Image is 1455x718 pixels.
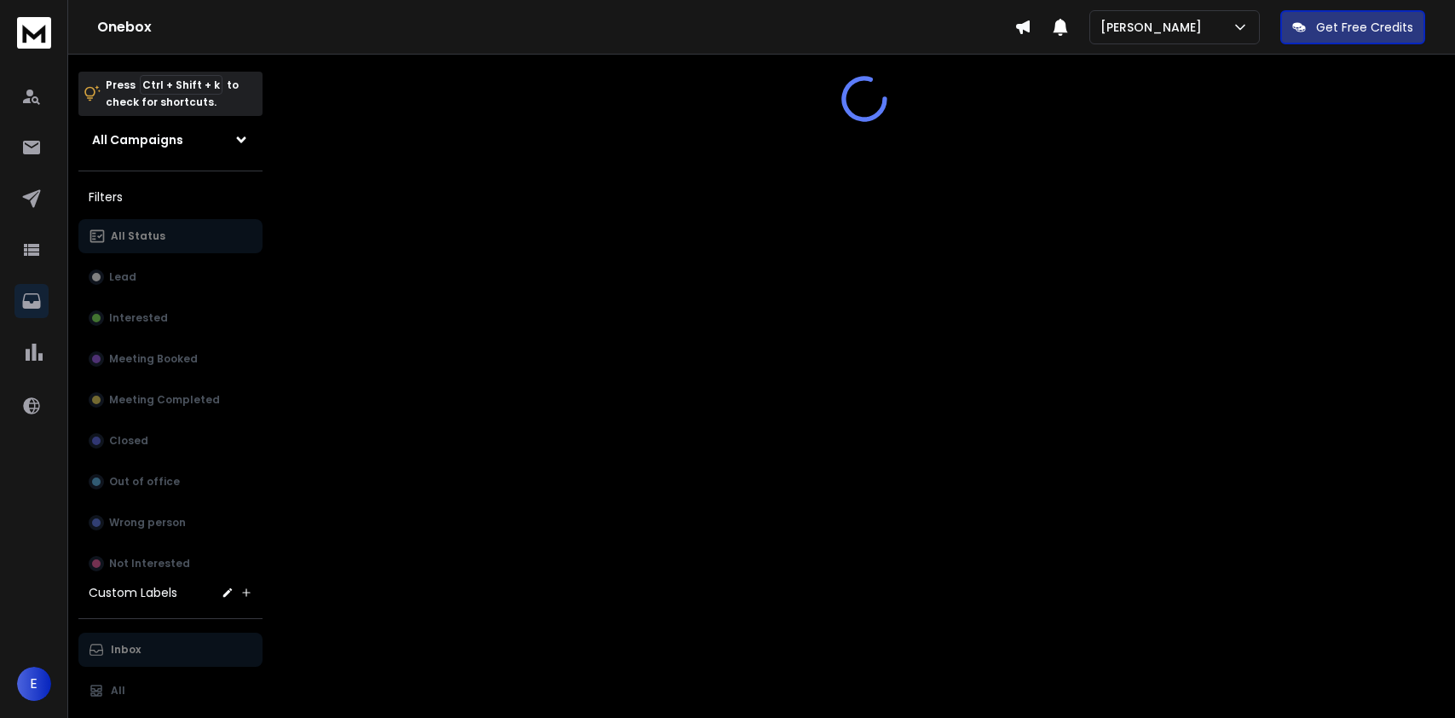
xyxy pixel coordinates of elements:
p: Get Free Credits [1316,19,1413,36]
h1: Onebox [97,17,1014,38]
h1: All Campaigns [92,131,183,148]
h3: Custom Labels [89,584,177,601]
button: All Campaigns [78,123,263,157]
img: logo [17,17,51,49]
h3: Filters [78,185,263,209]
button: E [17,667,51,701]
p: [PERSON_NAME] [1100,19,1209,36]
p: Press to check for shortcuts. [106,77,239,111]
span: Ctrl + Shift + k [140,75,222,95]
button: Get Free Credits [1280,10,1425,44]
